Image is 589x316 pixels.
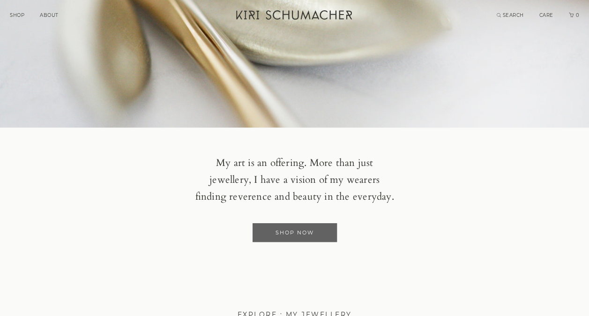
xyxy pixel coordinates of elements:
[10,12,24,18] a: SHOP
[569,12,580,18] a: Cart
[195,156,394,203] span: More than just jewellery, I have a vision of my wearers finding reverence and beauty in the every...
[231,5,359,28] a: Kiri Schumacher Home
[575,12,580,18] span: 0
[253,223,337,242] a: Shop Now
[503,12,524,18] span: SEARCH
[497,12,524,18] a: Search
[40,12,59,18] a: ABOUT
[216,156,306,170] span: My art is an offering.
[539,12,553,18] a: CARE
